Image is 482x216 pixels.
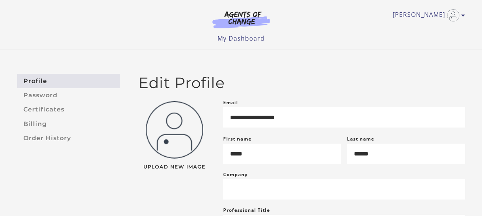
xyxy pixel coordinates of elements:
a: Profile [17,74,120,88]
a: Toggle menu [393,9,461,21]
label: Company [223,170,248,179]
a: My Dashboard [217,34,265,43]
a: Order History [17,131,120,145]
a: Billing [17,117,120,131]
h2: Edit Profile [138,74,465,92]
label: Email [223,98,238,107]
span: Upload New Image [138,165,211,170]
label: Professional Title [223,206,270,215]
a: Password [17,88,120,102]
a: Certificates [17,103,120,117]
label: Last name [347,136,374,142]
img: Agents of Change Logo [204,11,278,28]
label: First name [223,136,252,142]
